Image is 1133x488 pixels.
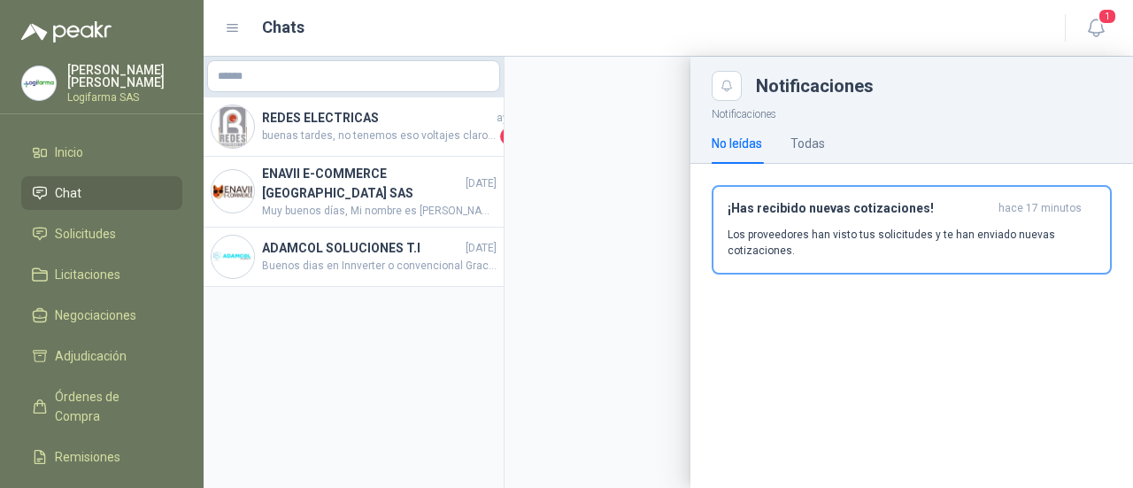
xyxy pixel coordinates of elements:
[22,66,56,100] img: Company Logo
[55,346,127,366] span: Adjudicación
[728,227,1096,259] p: Los proveedores han visto tus solicitudes y te han enviado nuevas cotizaciones.
[790,134,825,153] div: Todas
[55,306,136,325] span: Negociaciones
[21,440,182,474] a: Remisiones
[21,298,182,332] a: Negociaciones
[1080,12,1112,44] button: 1
[262,15,304,40] h1: Chats
[67,64,182,89] p: [PERSON_NAME] [PERSON_NAME]
[55,387,166,426] span: Órdenes de Compra
[712,134,762,153] div: No leídas
[55,143,83,162] span: Inicio
[55,265,120,284] span: Licitaciones
[21,339,182,373] a: Adjudicación
[1098,8,1117,25] span: 1
[21,380,182,433] a: Órdenes de Compra
[756,77,1112,95] div: Notificaciones
[55,447,120,467] span: Remisiones
[21,217,182,251] a: Solicitudes
[67,92,182,103] p: Logifarma SAS
[712,71,742,101] button: Close
[55,224,116,244] span: Solicitudes
[21,21,112,43] img: Logo peakr
[690,101,1133,123] p: Notificaciones
[21,136,182,169] a: Inicio
[21,258,182,291] a: Licitaciones
[55,183,81,203] span: Chat
[712,185,1112,275] button: ¡Has recibido nuevas cotizaciones!hace 17 minutos Los proveedores han visto tus solicitudes y te ...
[21,176,182,210] a: Chat
[728,201,991,216] h3: ¡Has recibido nuevas cotizaciones!
[998,201,1082,216] span: hace 17 minutos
